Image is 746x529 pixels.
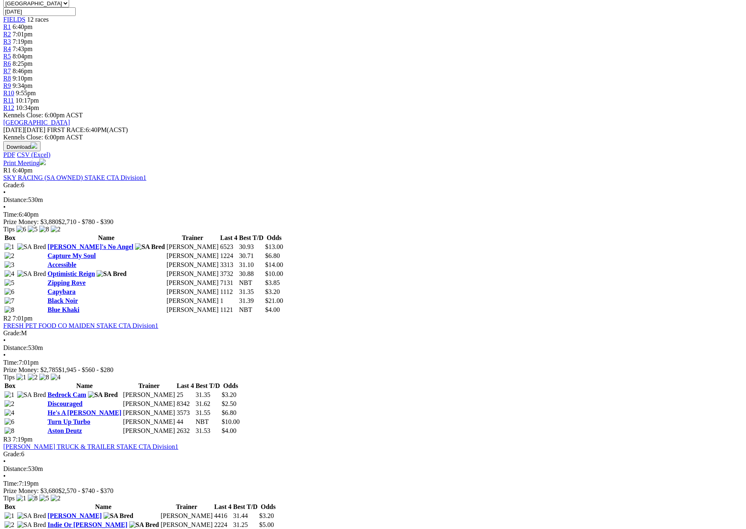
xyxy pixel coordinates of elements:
th: Odds [259,503,278,511]
a: FIELDS [3,16,25,23]
img: 8 [39,374,49,381]
img: download.svg [31,142,37,149]
span: [DATE] [3,126,45,133]
td: 31.39 [239,297,264,305]
td: [PERSON_NAME] [166,252,219,260]
span: 12 races [27,16,49,23]
img: 2 [4,252,14,260]
img: 1 [16,374,26,381]
img: 6 [4,418,14,426]
a: Black Noir [47,297,78,304]
a: R12 [3,104,14,111]
a: Discouraged [47,400,82,407]
span: 9:55pm [16,90,36,96]
a: PDF [3,151,15,158]
img: 2 [51,495,61,502]
th: Name [47,234,165,242]
span: 7:43pm [13,45,33,52]
span: 6:40PM(ACST) [47,126,128,133]
a: CSV (Excel) [17,151,50,158]
th: Best T/D [233,503,258,511]
span: Time: [3,359,19,366]
img: SA Bred [17,391,46,399]
div: M [3,330,743,337]
span: 8:04pm [13,53,33,60]
span: $4.00 [222,427,236,434]
span: Distance: [3,344,28,351]
a: He's A [PERSON_NAME] [47,409,121,416]
span: [DATE] [3,126,25,133]
td: 31.10 [239,261,264,269]
div: 7:01pm [3,359,743,366]
span: 7:01pm [13,31,33,38]
img: SA Bred [97,270,126,278]
td: 31.35 [239,288,264,296]
span: $2,710 - $780 - $390 [58,218,114,225]
div: Prize Money: $2,785 [3,366,743,374]
span: R5 [3,53,11,60]
span: Time: [3,480,19,487]
span: Tips [3,374,15,381]
td: 44 [176,418,194,426]
td: NBT [195,418,220,426]
div: Download [3,151,743,159]
span: R9 [3,82,11,89]
span: $21.00 [265,297,283,304]
div: Prize Money: $3,880 [3,218,743,226]
a: Indie Or [PERSON_NAME] [47,521,127,528]
td: 1121 [220,306,238,314]
img: SA Bred [129,521,159,529]
div: 7:19pm [3,480,743,487]
td: 7131 [220,279,238,287]
a: R3 [3,38,11,45]
a: R10 [3,90,14,96]
th: Name [47,382,121,390]
span: $2,570 - $740 - $370 [58,487,114,494]
a: Optimistic Reign [47,270,95,277]
img: SA Bred [17,243,46,251]
span: $3.85 [265,279,280,286]
th: Best T/D [195,382,220,390]
img: 1 [4,391,14,399]
img: 8 [39,226,49,233]
span: Time: [3,211,19,218]
span: $6.80 [265,252,280,259]
td: 1112 [220,288,238,296]
td: 6523 [220,243,238,251]
img: 5 [39,495,49,502]
td: 31.35 [195,391,220,399]
td: [PERSON_NAME] [166,243,219,251]
th: Last 4 [176,382,194,390]
td: 2632 [176,427,194,435]
a: Bedrock Cam [47,391,86,398]
img: 1 [4,243,14,251]
span: $10.00 [222,418,240,425]
a: R2 [3,31,11,38]
td: [PERSON_NAME] [123,409,175,417]
a: Turn Up Turbo [47,418,90,425]
span: 9:10pm [13,75,33,82]
a: R7 [3,67,11,74]
img: 5 [4,279,14,287]
td: [PERSON_NAME] [166,297,219,305]
a: Zipping Rove [47,279,85,286]
td: 25 [176,391,194,399]
img: 4 [51,374,61,381]
td: 30.93 [239,243,264,251]
span: R4 [3,45,11,52]
a: R8 [3,75,11,82]
a: R11 [3,97,14,104]
span: $14.00 [265,261,283,268]
td: [PERSON_NAME] [166,288,219,296]
a: [PERSON_NAME] TRUCK & TRAILER STAKE CTA Division1 [3,443,178,450]
td: 1224 [220,252,238,260]
div: 6 [3,451,743,458]
a: Blue Khaki [47,306,79,313]
img: printer.svg [39,159,46,165]
img: 5 [28,226,38,233]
